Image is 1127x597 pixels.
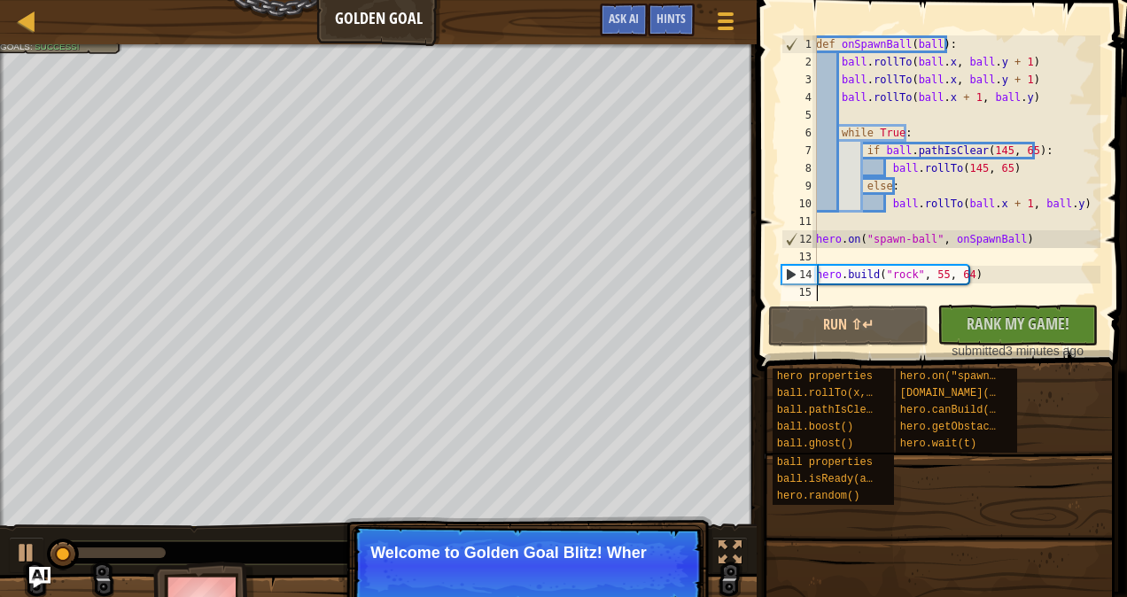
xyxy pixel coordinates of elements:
[777,490,860,502] span: hero.random()
[30,42,35,51] span: :
[781,248,817,266] div: 13
[777,387,885,399] span: ball.rollTo(x, y)
[781,159,817,177] div: 8
[781,106,817,124] div: 5
[900,370,1053,383] span: hero.on("spawn-ball", f)
[781,283,817,301] div: 15
[900,438,976,450] span: hero.wait(t)
[777,473,911,485] span: ball.isReady(ability)
[712,537,748,573] button: Toggle fullscreen
[946,342,1089,360] div: 3 minutes ago
[781,142,817,159] div: 7
[900,421,1053,433] span: hero.getObstacleAt(x, y)
[782,266,817,283] div: 14
[782,230,817,248] div: 12
[768,306,929,346] button: Run ⇧↵
[657,10,686,27] span: Hints
[781,195,817,213] div: 10
[703,4,748,45] button: Show game menu
[370,544,685,562] p: Welcome to Golden Goal Blitz! Wher
[777,404,917,416] span: ball.pathIsClear(x, y)
[777,438,853,450] span: ball.ghost()
[781,89,817,106] div: 4
[937,305,1098,345] button: Rank My Game!
[9,537,44,573] button: Ctrl + P: Play
[781,213,817,230] div: 11
[29,567,51,588] button: Ask AI
[781,71,817,89] div: 3
[777,421,853,433] span: ball.boost()
[781,177,817,195] div: 9
[600,4,648,36] button: Ask AI
[782,35,817,53] div: 1
[900,404,1022,416] span: hero.canBuild(x, y)
[781,53,817,71] div: 2
[900,387,1060,399] span: [DOMAIN_NAME](type, x, y)
[777,456,873,469] span: ball properties
[609,10,639,27] span: Ask AI
[952,344,1006,358] span: submitted
[35,42,79,51] span: Success!
[781,124,817,142] div: 6
[777,370,873,383] span: hero properties
[967,313,1069,335] span: Rank My Game!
